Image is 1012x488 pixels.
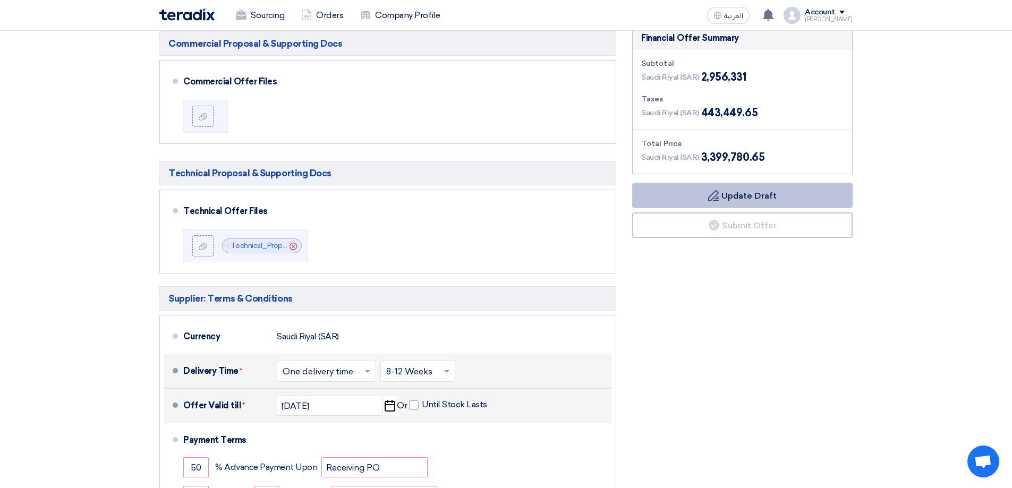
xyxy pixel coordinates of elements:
[293,4,352,27] a: Orders
[321,457,428,477] input: payment-term-2
[183,199,599,224] div: Technical Offer Files
[227,4,293,27] a: Sourcing
[183,358,268,384] div: Delivery Time
[641,72,699,83] span: Saudi Riyal (SAR)
[159,161,616,185] h5: Technical Proposal & Supporting Docs
[183,427,599,453] div: Payment Terms
[183,69,599,95] div: Commercial Offer Files
[707,7,750,24] button: العربية
[159,31,616,56] h5: Commercial Proposal & Supporting Docs
[641,58,844,69] div: Subtotal
[231,241,537,250] a: Technical_Proposal_QT_R_Makkah_Mall_IPCCTV_Upgrade_Project_1755433429622.pdf
[701,69,746,85] span: 2,956,331
[352,4,448,27] a: Company Profile
[967,446,999,477] a: Open chat
[397,400,407,411] span: Or
[784,7,801,24] img: profile_test.png
[724,12,743,20] span: العربية
[632,212,853,238] button: Submit Offer
[183,393,268,418] div: Offer Valid till
[632,183,853,208] button: Update Draft
[277,396,383,416] input: yyyy-mm-dd
[215,462,317,473] span: % Advance Payment Upon
[701,105,758,121] span: 443,449.65
[159,286,616,311] h5: Supplier: Terms & Conditions
[641,93,844,105] div: Taxes
[805,8,835,17] div: Account
[701,149,764,165] span: 3,399,780.65
[641,152,699,163] span: Saudi Riyal (SAR)
[641,107,699,118] span: Saudi Riyal (SAR)
[805,16,853,22] div: [PERSON_NAME]
[183,457,209,477] input: payment-term-1
[641,32,739,45] div: Financial Offer Summary
[641,138,844,149] div: Total Price
[409,399,487,410] label: Until Stock Lasts
[183,324,268,349] div: Currency
[159,8,215,21] img: Teradix logo
[277,327,339,347] div: Saudi Riyal (SAR)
